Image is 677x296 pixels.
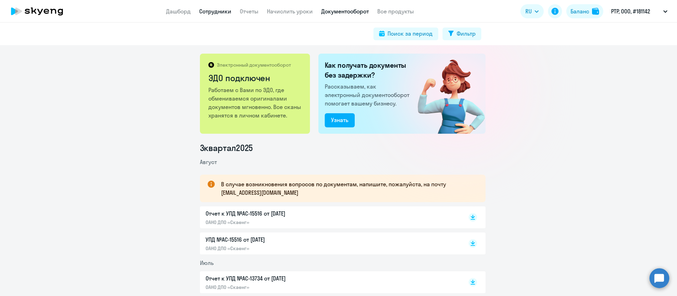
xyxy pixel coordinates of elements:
h2: Как получать документы без задержки? [325,60,412,80]
p: ОАНО ДПО «Скаенг» [206,219,354,225]
p: Электронный документооборот [217,62,291,68]
img: connected [406,54,486,134]
span: Июль [200,259,214,266]
a: Отчеты [240,8,258,15]
button: Балансbalance [566,4,603,18]
h2: ЭДО подключен [208,72,303,84]
img: balance [592,8,599,15]
p: Отчет к УПД №AC-15516 от [DATE] [206,209,354,218]
a: Документооборот [321,8,369,15]
div: Баланс [571,7,589,16]
div: Фильтр [457,29,476,38]
a: Все продукты [377,8,414,15]
span: Август [200,158,217,165]
button: РТР, ООО, #181142 [608,3,671,20]
p: ОАНО ДПО «Скаенг» [206,245,354,252]
p: РТР, ООО, #181142 [611,7,650,16]
a: Отчет к УПД №AC-13734 от [DATE]ОАНО ДПО «Скаенг» [206,274,454,290]
a: Начислить уроки [267,8,313,15]
li: 3 квартал 2025 [200,142,486,153]
button: Поиск за период [373,28,438,40]
a: Сотрудники [199,8,231,15]
a: Дашборд [166,8,191,15]
p: Отчет к УПД №AC-13734 от [DATE] [206,274,354,283]
span: RU [525,7,532,16]
p: Работаем с Вами по ЭДО, где обмениваемся оригиналами документов мгновенно. Все сканы хранятся в л... [208,86,303,120]
button: RU [520,4,544,18]
div: Узнать [331,116,348,124]
button: Фильтр [443,28,481,40]
button: Узнать [325,113,355,127]
a: Отчет к УПД №AC-15516 от [DATE]ОАНО ДПО «Скаенг» [206,209,454,225]
div: Поиск за период [388,29,433,38]
p: ОАНО ДПО «Скаенг» [206,284,354,290]
p: Рассказываем, как электронный документооборот помогает вашему бизнесу. [325,82,412,108]
p: В случае возникновения вопросов по документам, напишите, пожалуйста, на почту [EMAIL_ADDRESS][DOM... [221,180,473,197]
p: УПД №AC-15516 от [DATE] [206,235,354,244]
a: УПД №AC-15516 от [DATE]ОАНО ДПО «Скаенг» [206,235,454,252]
